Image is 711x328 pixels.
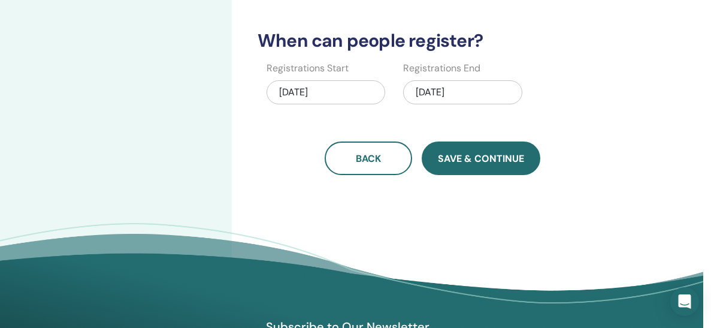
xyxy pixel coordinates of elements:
[267,61,349,76] label: Registrations Start
[438,152,524,165] span: Save & Continue
[670,287,699,316] div: Open Intercom Messenger
[422,142,540,175] button: Save & Continue
[250,30,615,52] h3: When can people register?
[403,61,480,76] label: Registrations End
[267,80,385,104] div: [DATE]
[403,80,522,104] div: [DATE]
[325,142,412,175] button: Back
[356,152,381,165] span: Back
